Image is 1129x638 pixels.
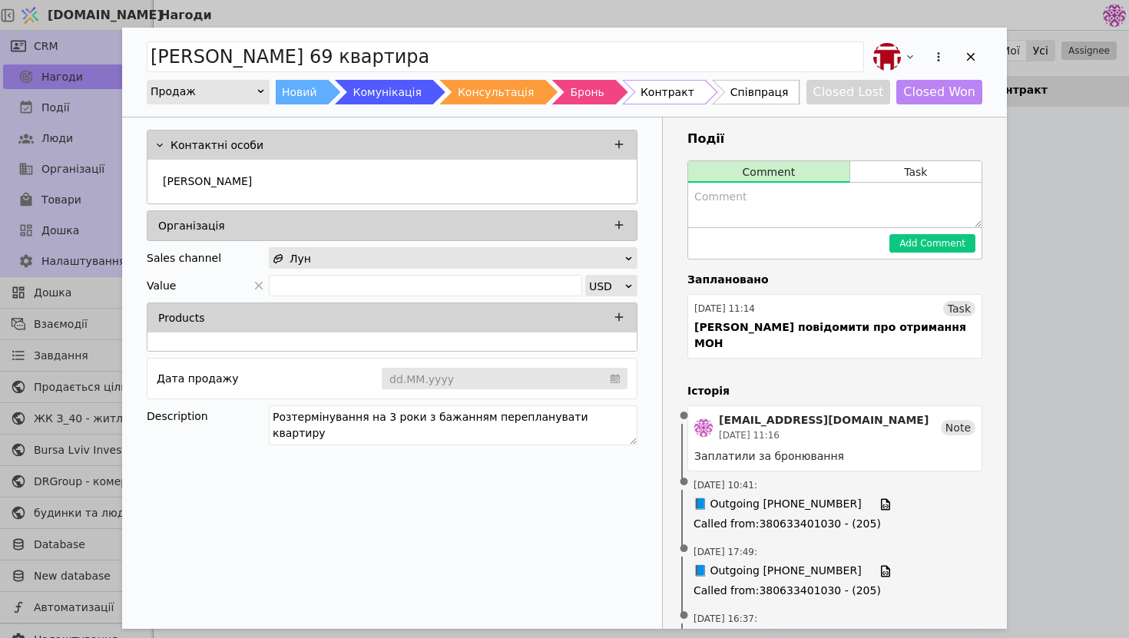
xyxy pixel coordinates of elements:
span: [DATE] 16:37 : [694,612,757,626]
button: Closed Won [896,80,982,104]
span: Value [147,275,176,296]
p: [PERSON_NAME] [163,174,252,190]
div: Task [943,301,975,316]
span: [DATE] 10:41 : [694,478,757,492]
img: bo [873,43,901,71]
h4: Заплановано [687,272,982,288]
span: Лун [290,248,311,269]
div: Sales channel [147,247,221,269]
div: Description [147,405,269,427]
span: Called from : 380633401030 - (205) [694,516,976,532]
span: 📘 Outgoing [PHONE_NUMBER] [694,496,862,513]
h3: Події [687,130,982,148]
div: [PERSON_NAME] повідомити про отримання МОН [694,319,975,352]
div: Note [941,420,975,435]
span: 📘 Outgoing [PHONE_NUMBER] [694,563,862,580]
div: [DATE] 11:14 [694,302,755,316]
div: Комунікація [353,80,422,104]
div: USD [589,276,624,297]
button: Task [850,161,982,183]
img: affiliate-program.svg [273,253,283,264]
p: Контактні особи [171,137,263,154]
div: Бронь [570,80,604,104]
span: • [677,530,692,569]
div: [EMAIL_ADDRESS][DOMAIN_NAME] [719,412,929,428]
button: Add Comment [889,234,975,253]
div: Співпраця [730,80,789,104]
span: [DATE] 17:49 : [694,545,757,559]
div: Консультація [458,80,534,104]
p: Products [158,310,204,326]
div: [DATE] 11:16 [719,428,929,442]
textarea: Розтермінування на 3 роки з бажанням перепланувати квартиру [269,405,637,445]
button: Comment [688,161,849,183]
img: de [694,418,713,437]
span: • [677,397,692,436]
div: Add Opportunity [122,28,1007,629]
div: Продаж [151,81,256,102]
div: Заплатили за бронювання [694,448,975,464]
div: Дата продажу [157,368,238,389]
span: • [677,597,692,636]
div: Новий [282,80,317,104]
p: Організація [158,218,225,234]
div: Контракт [641,80,694,104]
h4: Історія [687,383,982,399]
span: • [677,463,692,502]
svg: calendar [611,371,620,386]
button: Closed Lost [806,80,891,104]
span: Called from : 380633401030 - (205) [694,583,976,599]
